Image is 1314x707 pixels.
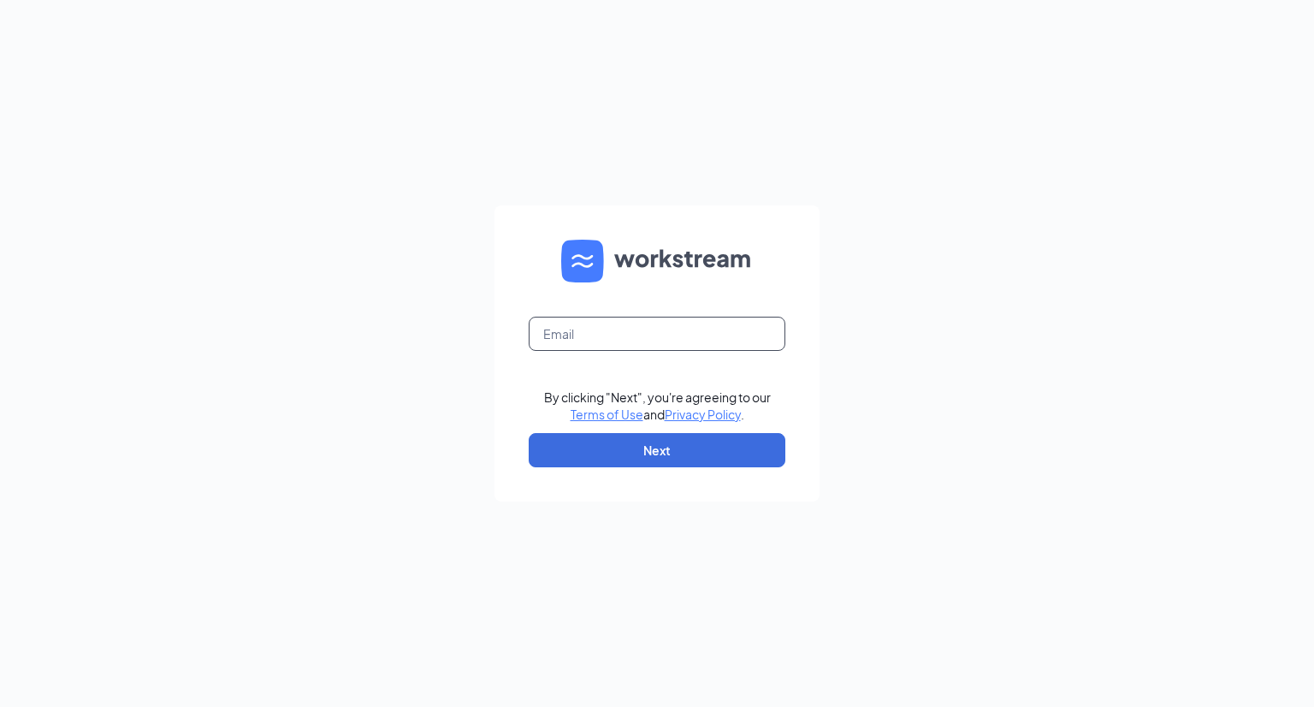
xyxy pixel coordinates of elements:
[665,407,741,422] a: Privacy Policy
[529,317,785,351] input: Email
[529,433,785,467] button: Next
[571,407,643,422] a: Terms of Use
[561,240,753,282] img: WS logo and Workstream text
[544,389,771,423] div: By clicking "Next", you're agreeing to our and .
